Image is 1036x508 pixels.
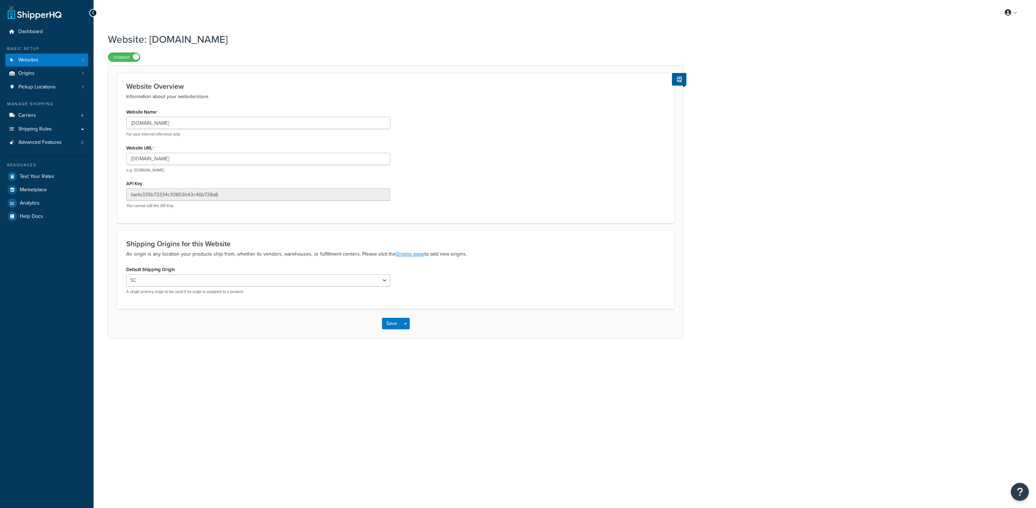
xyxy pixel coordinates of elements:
div: Basic Setup [5,46,88,52]
label: Enabled [108,53,140,61]
span: Analytics [20,200,40,206]
span: Help Docs [20,214,43,220]
div: Manage Shipping [5,101,88,107]
span: Carriers [18,113,36,119]
li: Pickup Locations [5,81,88,94]
span: 2 [81,139,83,146]
label: API Key [126,181,142,186]
span: Dashboard [18,29,43,35]
p: Information about your website/store. [126,92,665,101]
li: Origins [5,67,88,80]
p: e.g. [DOMAIN_NAME] [126,168,390,173]
span: 1 [82,84,83,90]
a: Websites1 [5,54,88,67]
button: Show Help Docs [672,73,686,86]
h3: Website Overview [126,82,665,90]
button: Save [382,318,401,329]
span: 1 [82,70,83,77]
p: A single primary origin to be used if no origin is assigned to a product [126,289,390,294]
span: Pickup Locations [18,84,56,90]
a: Origins page [396,250,424,258]
span: 4 [81,113,83,119]
label: Default Shipping Origin [126,267,175,272]
li: Carriers [5,109,88,122]
span: Test Your Rates [20,174,54,180]
li: Advanced Features [5,136,88,149]
h3: Shipping Origins for this Website [126,240,665,248]
a: Carriers4 [5,109,88,122]
span: Shipping Rules [18,126,52,132]
span: Marketplace [20,187,47,193]
li: Websites [5,54,88,67]
label: Website URL [126,145,154,151]
a: Origins1 [5,67,88,80]
span: 1 [82,57,83,63]
a: Marketplace [5,183,88,196]
a: Help Docs [5,210,88,223]
a: Analytics [5,197,88,210]
p: For your internal reference only [126,132,390,137]
span: Websites [18,57,38,63]
a: Dashboard [5,25,88,38]
input: XDL713J089NBV22 [126,188,390,201]
a: Test Your Rates [5,170,88,183]
a: Pickup Locations1 [5,81,88,94]
p: You cannot edit the API Key [126,203,390,209]
div: Resources [5,162,88,168]
h1: Website: [DOMAIN_NAME] [108,32,674,46]
button: Open Resource Center [1011,483,1029,501]
a: Advanced Features2 [5,136,88,149]
p: An origin is any location your products ship from, whether its vendors, warehouses, or fulfillmen... [126,250,665,258]
a: Shipping Rules [5,123,88,136]
label: Website Name [126,109,158,115]
span: Origins [18,70,35,77]
span: Advanced Features [18,139,62,146]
